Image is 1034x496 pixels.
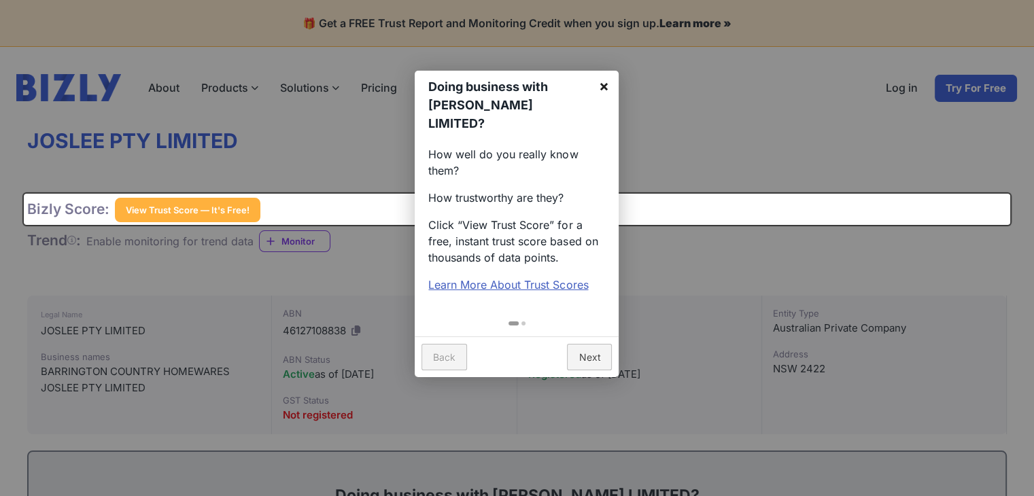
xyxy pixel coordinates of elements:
[421,344,467,370] a: Back
[567,344,612,370] a: Next
[428,77,587,132] h1: Doing business with [PERSON_NAME] LIMITED?
[428,190,605,206] p: How trustworthy are they?
[428,278,588,291] a: Learn More About Trust Scores
[588,71,619,101] a: ×
[428,217,605,266] p: Click “View Trust Score” for a free, instant trust score based on thousands of data points.
[428,146,605,179] p: How well do you really know them?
